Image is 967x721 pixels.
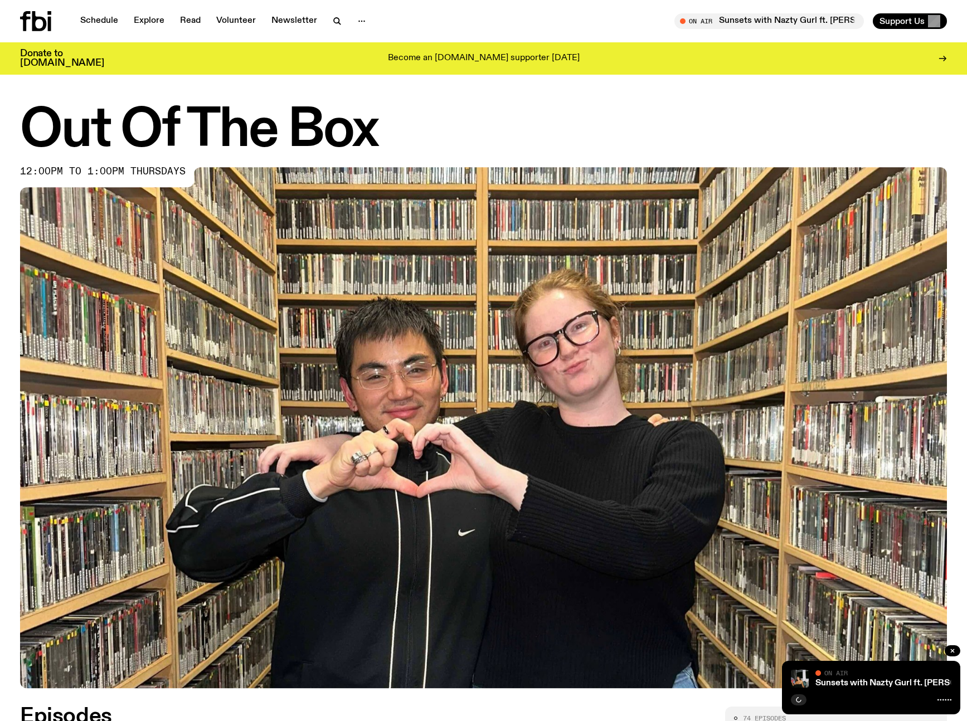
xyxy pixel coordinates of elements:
[74,13,125,29] a: Schedule
[873,13,947,29] button: Support Us
[127,13,171,29] a: Explore
[20,167,947,688] img: Matt and Kate stand in the music library and make a heart shape with one hand each.
[388,53,580,64] p: Become an [DOMAIN_NAME] supporter [DATE]
[20,49,104,68] h3: Donate to [DOMAIN_NAME]
[824,669,848,676] span: On Air
[210,13,263,29] a: Volunteer
[20,167,186,176] span: 12:00pm to 1:00pm thursdays
[173,13,207,29] a: Read
[20,106,947,156] h1: Out Of The Box
[265,13,324,29] a: Newsletter
[879,16,925,26] span: Support Us
[674,13,864,29] button: On AirSunsets with Nazty Gurl ft. [PERSON_NAME] & SHAZ (Guest Mix)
